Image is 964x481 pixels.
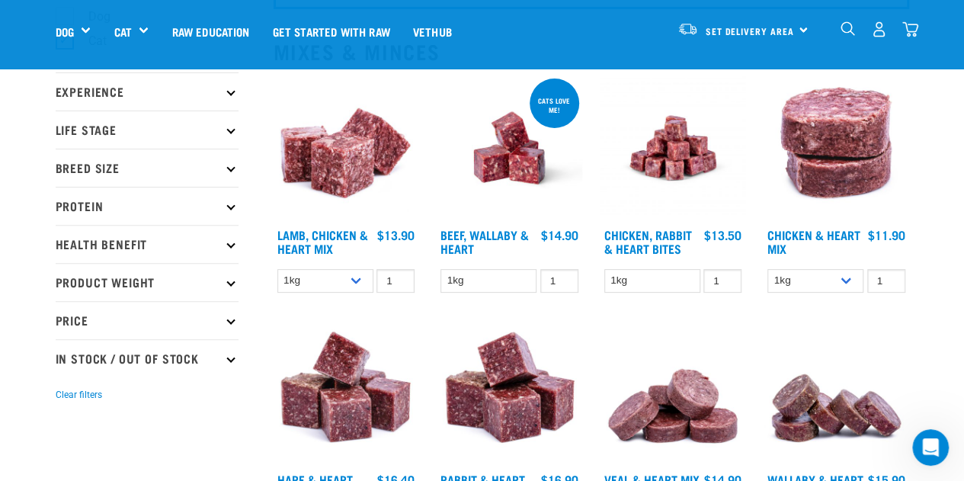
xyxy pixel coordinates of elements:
[600,320,746,466] img: 1152 Veal Heart Medallions 01
[56,149,239,187] p: Breed Size
[277,231,368,252] a: Lamb, Chicken & Heart Mix
[677,22,698,36] img: van-moving.png
[261,1,402,62] a: Get started with Raw
[274,320,419,466] img: Pile Of Cubed Hare Heart For Pets
[902,21,918,37] img: home-icon@2x.png
[274,75,419,221] img: 1124 Lamb Chicken Heart Mix 01
[868,228,905,242] div: $11.90
[767,231,860,252] a: Chicken & Heart Mix
[867,269,905,293] input: 1
[764,320,909,466] img: 1093 Wallaby Heart Medallions 01
[530,89,579,121] div: Cats love me!
[704,228,741,242] div: $13.50
[437,75,582,221] img: Raw Essentials 2024 July2572 Beef Wallaby Heart
[402,1,463,62] a: Vethub
[114,23,131,40] a: Cat
[912,429,949,466] iframe: Intercom live chat
[377,228,415,242] div: $13.90
[604,231,692,252] a: Chicken, Rabbit & Heart Bites
[56,388,102,402] button: Clear filters
[706,28,794,34] span: Set Delivery Area
[56,111,239,149] p: Life Stage
[703,269,741,293] input: 1
[56,187,239,225] p: Protein
[56,339,239,377] p: In Stock / Out Of Stock
[376,269,415,293] input: 1
[440,231,529,252] a: Beef, Wallaby & Heart
[56,301,239,339] p: Price
[56,72,239,111] p: Experience
[540,269,578,293] input: 1
[600,75,746,221] img: Chicken Rabbit Heart 1609
[437,320,582,466] img: 1087 Rabbit Heart Cubes 01
[56,225,239,263] p: Health Benefit
[764,75,909,221] img: Chicken and Heart Medallions
[541,228,578,242] div: $14.90
[56,23,74,40] a: Dog
[841,21,855,36] img: home-icon-1@2x.png
[56,263,239,301] p: Product Weight
[160,1,261,62] a: Raw Education
[871,21,887,37] img: user.png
